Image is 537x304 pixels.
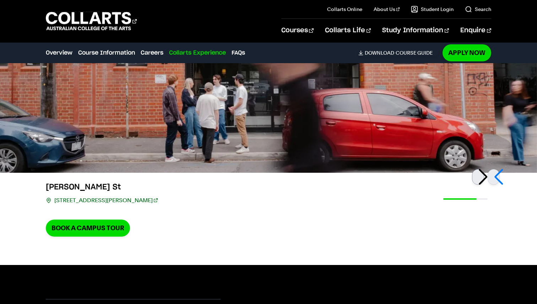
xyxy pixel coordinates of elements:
a: Apply Now [443,44,491,61]
a: Study Information [382,19,449,42]
a: Student Login [411,6,454,13]
a: Book a Campus Tour [46,220,130,236]
a: FAQs [232,49,245,57]
a: Search [465,6,491,13]
a: Collarts Experience [169,49,226,57]
h3: [PERSON_NAME] St [46,181,158,193]
a: DownloadCourse Guide [358,50,438,56]
a: Overview [46,49,72,57]
span: Download [365,50,394,56]
a: Collarts Online [327,6,362,13]
div: Go to homepage [46,11,137,31]
a: About Us [374,6,400,13]
a: Course Information [78,49,135,57]
a: Enquire [460,19,491,42]
a: Collarts Life [325,19,371,42]
a: Careers [141,49,163,57]
a: Courses [281,19,314,42]
a: [STREET_ADDRESS][PERSON_NAME] [54,195,158,205]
